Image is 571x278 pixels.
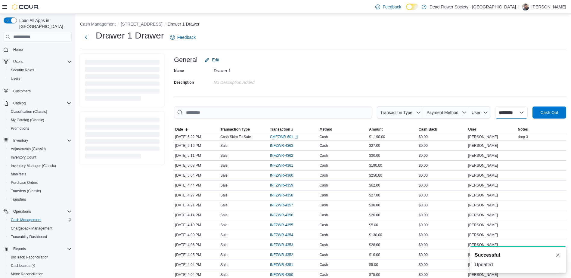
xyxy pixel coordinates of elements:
[369,272,380,277] span: $75.00
[11,226,52,231] span: Chargeback Management
[8,270,72,278] span: Metrc Reconciliation
[377,107,423,119] button: Transaction Type
[174,126,219,133] button: Date
[270,172,299,179] button: INFZWR-4360
[417,212,467,219] div: $0.00
[80,31,92,43] button: Next
[319,203,328,208] span: Cash
[13,209,31,214] span: Operations
[270,252,293,257] span: INFZWR-4352
[1,136,74,145] button: Inventory
[319,272,328,277] span: Cash
[318,126,368,133] button: Method
[11,155,36,160] span: Inventory Count
[6,178,74,187] button: Purchase Orders
[369,127,383,132] span: Amount
[12,4,39,10] img: Cova
[319,153,328,158] span: Cash
[174,221,219,229] div: [DATE] 4:10 PM
[369,223,378,227] span: $5.00
[8,116,72,124] span: My Catalog (Classic)
[1,207,74,216] button: Operations
[319,143,328,148] span: Cash
[430,3,516,11] p: Dead Flower Society - [GEOGRAPHIC_DATA]
[8,270,46,278] a: Metrc Reconciliation
[369,242,380,247] span: $28.00
[174,152,219,159] div: [DATE] 5:11 PM
[369,183,380,188] span: $62.00
[8,154,39,161] a: Inventory Count
[80,22,116,26] button: Cash Management
[13,47,23,52] span: Home
[220,127,250,132] span: Transaction Type
[270,142,299,149] button: INFZWR-4363
[8,254,72,261] span: BioTrack Reconciliation
[518,134,528,139] span: drop 3
[8,125,72,132] span: Promotions
[8,108,72,115] span: Classification (Classic)
[294,135,298,139] svg: External link
[13,89,31,94] span: Customers
[85,119,160,160] span: Loading
[417,221,467,229] div: $0.00
[467,126,517,133] button: User
[11,263,35,268] span: Dashboards
[270,143,293,148] span: INFZWR-4363
[8,254,51,261] a: BioTrack Reconciliation
[11,58,25,65] button: Users
[6,124,74,133] button: Promotions
[1,57,74,66] button: Users
[270,272,293,277] span: INFZWR-4350
[11,189,41,193] span: Transfers (Classic)
[270,127,293,132] span: Transaction #
[8,162,58,169] a: Inventory Manager (Classic)
[11,208,72,215] span: Operations
[175,127,183,132] span: Date
[11,245,28,252] button: Reports
[369,203,380,208] span: $30.00
[6,162,74,170] button: Inventory Manager (Classic)
[468,153,498,158] span: [PERSON_NAME]
[8,225,72,232] span: Chargeback Management
[319,262,328,267] span: Cash
[270,152,299,159] button: INFZWR-4362
[369,262,378,267] span: $5.00
[174,107,372,119] input: This is a search bar. As you type, the results lower in the page will automatically filter.
[468,183,498,188] span: [PERSON_NAME]
[417,162,467,169] div: $0.00
[1,86,74,95] button: Customers
[8,262,72,269] span: Dashboards
[11,137,30,144] button: Inventory
[383,4,401,10] span: Feedback
[532,107,566,119] button: Cash Out
[121,22,162,26] button: [STREET_ADDRESS]
[174,142,219,149] div: [DATE] 5:16 PM
[369,233,382,237] span: $130.00
[6,145,74,153] button: Adjustments (Classic)
[270,231,299,239] button: INFZWR-4354
[319,242,328,247] span: Cash
[168,31,198,43] a: Feedback
[220,193,228,198] p: Sale
[319,213,328,218] span: Cash
[220,262,228,267] p: Sale
[8,171,29,178] a: Manifests
[220,173,228,178] p: Sale
[270,212,299,219] button: INFZWR-4356
[468,163,498,168] span: [PERSON_NAME]
[174,68,184,73] label: Name
[11,100,28,107] button: Catalog
[423,107,469,119] button: Payment Method
[540,110,558,116] span: Cash Out
[1,245,74,253] button: Reports
[8,75,72,82] span: Users
[417,126,467,133] button: Cash Back
[373,1,403,13] a: Feedback
[270,193,293,198] span: INFZWR-4358
[319,163,328,168] span: Cash
[468,134,498,139] span: [PERSON_NAME]
[369,153,380,158] span: $30.00
[174,56,197,63] h3: General
[319,173,328,178] span: Cash
[270,162,299,169] button: INFZWR-4361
